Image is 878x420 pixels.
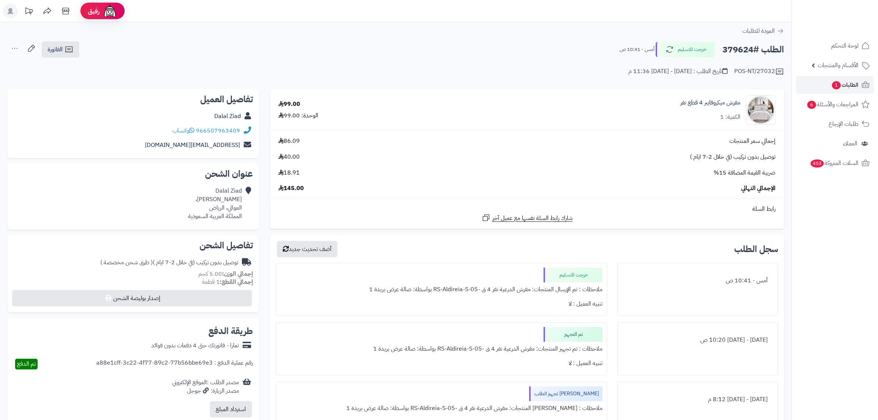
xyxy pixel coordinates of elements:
[622,273,773,288] div: أمس - 10:41 ص
[807,101,816,109] span: 6
[222,269,253,278] strong: إجمالي الوزن:
[173,126,194,135] a: واتساب
[656,42,715,57] button: خرجت للتسليم
[628,67,728,76] div: تاريخ الطلب : [DATE] - [DATE] 11:36 م
[544,268,603,282] div: خرجت للتسليم
[88,7,100,16] span: رفيق
[796,115,874,133] a: طلبات الإرجاع
[277,241,337,257] button: أضف تحديث جديد
[622,333,773,347] div: [DATE] - [DATE] 10:20 ص
[680,99,740,107] a: مفرش ميكروفايبر 4 قطع نفر
[42,41,79,58] a: الفاتورة
[145,141,240,149] a: [EMAIL_ADDRESS][DOMAIN_NAME]
[722,42,784,57] h2: الطلب #379624
[492,214,573,223] span: شارك رابط السلة نفسها مع عميل آخر
[734,245,778,254] h3: سجل الطلب
[742,27,775,35] span: العودة للطلبات
[529,386,603,401] div: [PERSON_NAME] تجهيز الطلب
[796,135,874,152] a: العملاء
[831,80,858,90] span: الطلبات
[281,342,603,356] div: ملاحظات : تم تجهيز المنتجات: مفرش الدرعية نفر 4 ق -RS-Aldireia-S-05 بواسطة: صالة عرض بريدة 1
[96,359,253,369] div: رقم عملية الدفع : a88e1cff-3c22-4f77-89c2-77b56bbe69e3
[796,37,874,55] a: لوحة التحكم
[210,401,252,417] button: استرداد المبلغ
[810,158,858,168] span: السلات المتروكة
[620,46,655,53] small: أمس - 10:41 ص
[734,67,784,76] div: POS-NT/27032
[843,138,857,149] span: العملاء
[273,205,781,213] div: رابط السلة
[214,112,241,121] a: Dalal Ziad
[796,96,874,113] a: المراجعات والأسئلة6
[741,184,775,193] span: الإجمالي النهائي
[220,278,253,286] strong: إجمالي القطع:
[13,241,253,250] h2: تفاصيل الشحن
[831,41,858,51] span: لوحة التحكم
[729,137,775,145] span: إجمالي سعر المنتجات
[811,159,824,168] span: 403
[13,169,253,178] h2: عنوان الشحن
[281,282,603,297] div: ملاحظات : تم الإرسال المنتجات: مفرش الدرعية نفر 4 ق -RS-Aldireia-S-05 بواسطة: صالة عرض بريدة 1
[714,169,775,177] span: ضريبة القيمة المضافة 15%
[202,278,253,286] small: 1 قطعة
[20,4,38,20] a: تحديثات المنصة
[622,392,773,407] div: [DATE] - [DATE] 8:12 م
[151,341,239,350] div: تمارا - فاتورتك حتى 4 دفعات بدون فوائد
[172,387,239,395] div: مصدر الزيارة: جوجل
[278,169,300,177] span: 18.91
[746,95,775,125] img: 1750577823-1-90x90.jpg
[832,81,841,89] span: 1
[100,258,238,267] div: توصيل بدون تركيب (في خلال 2-7 ايام )
[828,21,871,36] img: logo-2.png
[103,4,117,18] img: ai-face.png
[196,126,240,135] a: 966507963409
[208,327,253,335] h2: طريقة الدفع
[818,60,858,70] span: الأقسام والمنتجات
[278,184,304,193] span: 145.00
[829,119,858,129] span: طلبات الإرجاع
[720,113,740,121] div: الكمية: 1
[278,153,300,161] span: 40.00
[281,297,603,311] div: تنبيه العميل : لا
[544,327,603,342] div: تم التجهيز
[278,137,300,145] span: 86.09
[742,27,784,35] a: العودة للطلبات
[172,378,239,395] div: مصدر الطلب :الموقع الإلكتروني
[198,269,253,278] small: 5.00 كجم
[796,154,874,172] a: السلات المتروكة403
[281,356,603,371] div: تنبيه العميل : لا
[278,100,300,109] div: 99.00
[17,359,36,368] span: تم الدفع
[100,258,153,267] span: ( طرق شحن مخصصة )
[12,290,252,306] button: إصدار بوليصة الشحن
[48,45,63,54] span: الفاتورة
[806,99,858,110] span: المراجعات والأسئلة
[281,401,603,416] div: ملاحظات : [PERSON_NAME] المنتجات: مفرش الدرعية نفر 4 ق -RS-Aldireia-S-05 بواسطة: صالة عرض بريدة 1
[796,76,874,94] a: الطلبات1
[482,213,573,223] a: شارك رابط السلة نفسها مع عميل آخر
[188,187,242,220] div: Dalal Ziad [PERSON_NAME]، العوالي، الرياض المملكة العربية السعودية
[690,153,775,161] span: توصيل بدون تركيب (في خلال 2-7 ايام )
[13,95,253,104] h2: تفاصيل العميل
[278,111,318,120] div: الوحدة: 99.00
